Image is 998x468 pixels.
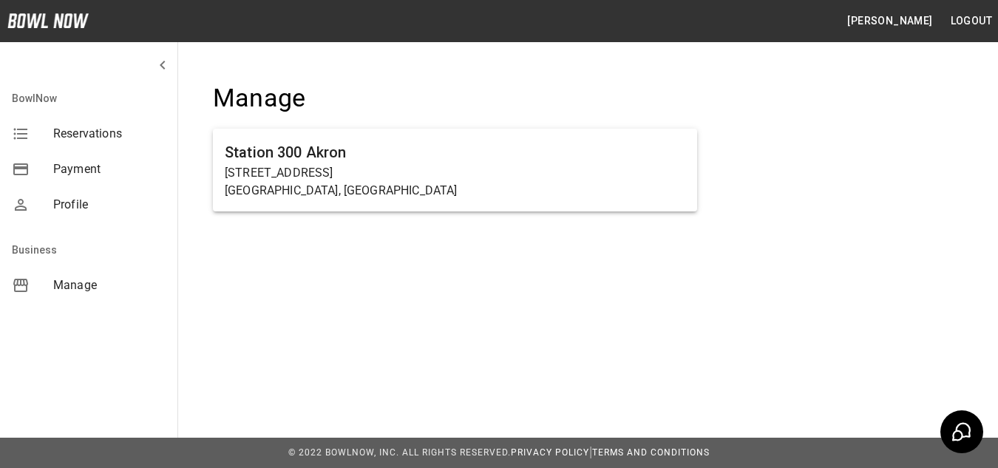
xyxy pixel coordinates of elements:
[53,160,166,178] span: Payment
[592,447,710,458] a: Terms and Conditions
[225,182,685,200] p: [GEOGRAPHIC_DATA], [GEOGRAPHIC_DATA]
[225,140,685,164] h6: Station 300 Akron
[213,83,697,114] h4: Manage
[53,125,166,143] span: Reservations
[53,196,166,214] span: Profile
[841,7,938,35] button: [PERSON_NAME]
[511,447,589,458] a: Privacy Policy
[7,13,89,28] img: logo
[53,277,166,294] span: Manage
[225,164,685,182] p: [STREET_ADDRESS]
[945,7,998,35] button: Logout
[288,447,511,458] span: © 2022 BowlNow, Inc. All Rights Reserved.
